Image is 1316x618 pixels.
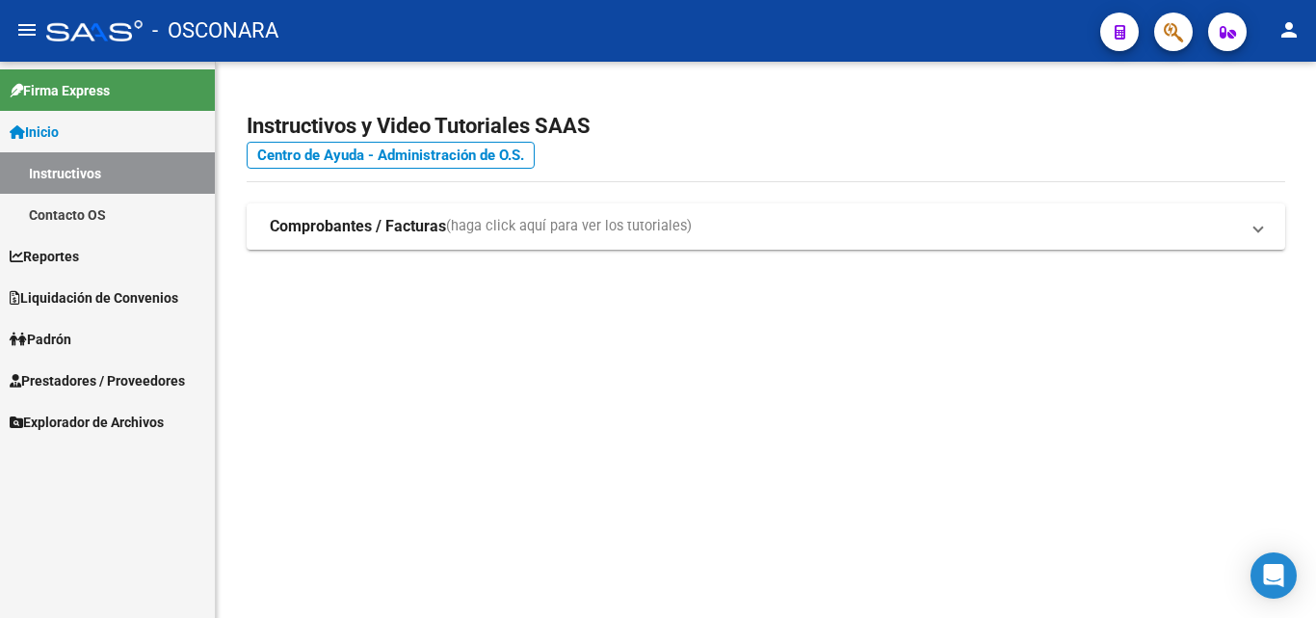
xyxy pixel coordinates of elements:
[247,203,1285,250] mat-expansion-panel-header: Comprobantes / Facturas(haga click aquí para ver los tutoriales)
[10,287,178,309] span: Liquidación de Convenios
[10,412,164,433] span: Explorador de Archivos
[1250,552,1297,599] div: Open Intercom Messenger
[270,216,446,237] strong: Comprobantes / Facturas
[10,80,110,101] span: Firma Express
[10,329,71,350] span: Padrón
[10,370,185,391] span: Prestadores / Proveedores
[247,108,1285,145] h2: Instructivos y Video Tutoriales SAAS
[15,18,39,41] mat-icon: menu
[446,216,692,237] span: (haga click aquí para ver los tutoriales)
[10,121,59,143] span: Inicio
[152,10,278,52] span: - OSCONARA
[1277,18,1301,41] mat-icon: person
[10,246,79,267] span: Reportes
[247,142,535,169] a: Centro de Ayuda - Administración de O.S.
